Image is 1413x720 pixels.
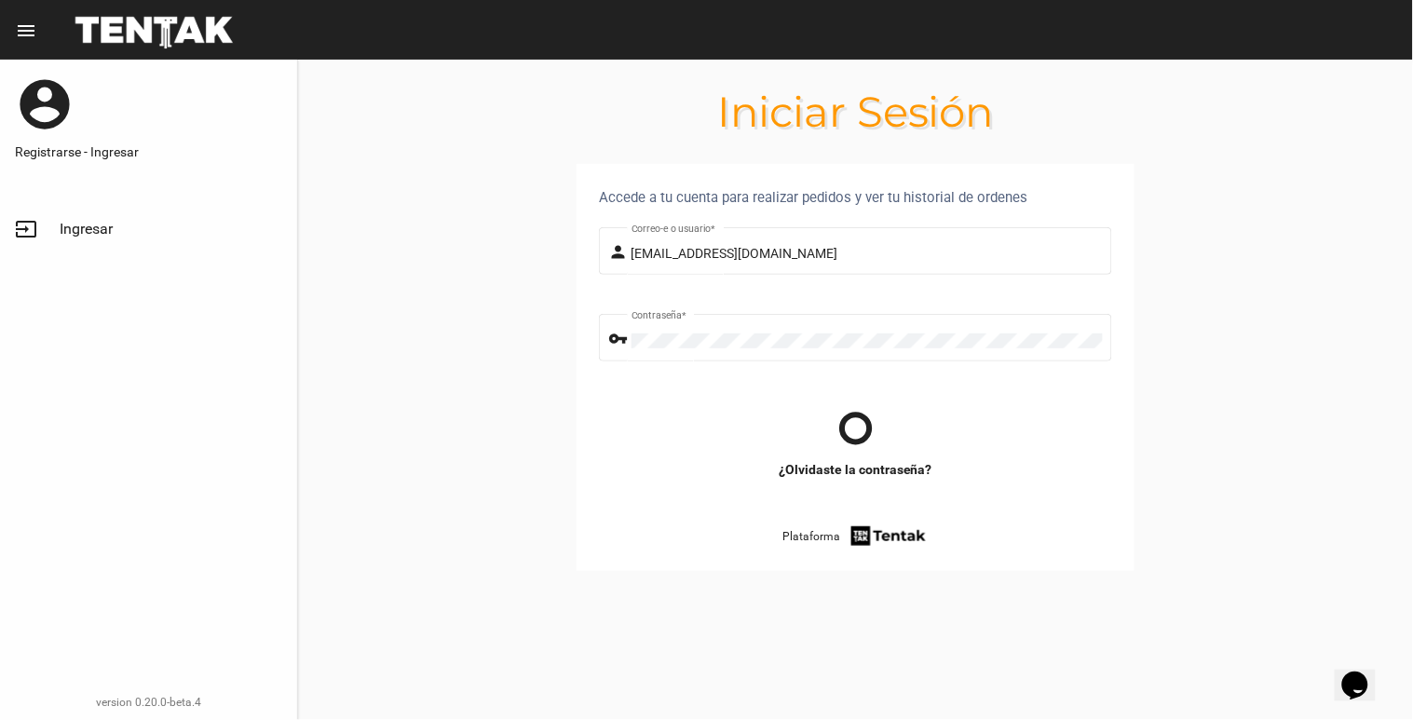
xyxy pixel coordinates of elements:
[15,20,37,42] mat-icon: menu
[1335,645,1394,701] iframe: chat widget
[779,460,932,479] a: ¿Olvidaste la contraseña?
[849,523,929,549] img: tentak-firm.png
[782,523,929,549] a: Plataforma
[609,241,632,264] mat-icon: person
[609,328,632,350] mat-icon: vpn_key
[15,693,282,712] div: version 0.20.0-beta.4
[15,143,282,161] a: Registrarse - Ingresar
[60,220,113,238] span: Ingresar
[298,97,1413,127] h1: Iniciar Sesión
[15,75,75,134] mat-icon: account_circle
[782,527,840,546] span: Plataforma
[15,218,37,240] mat-icon: input
[599,186,1112,209] div: Accede a tu cuenta para realizar pedidos y ver tu historial de ordenes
